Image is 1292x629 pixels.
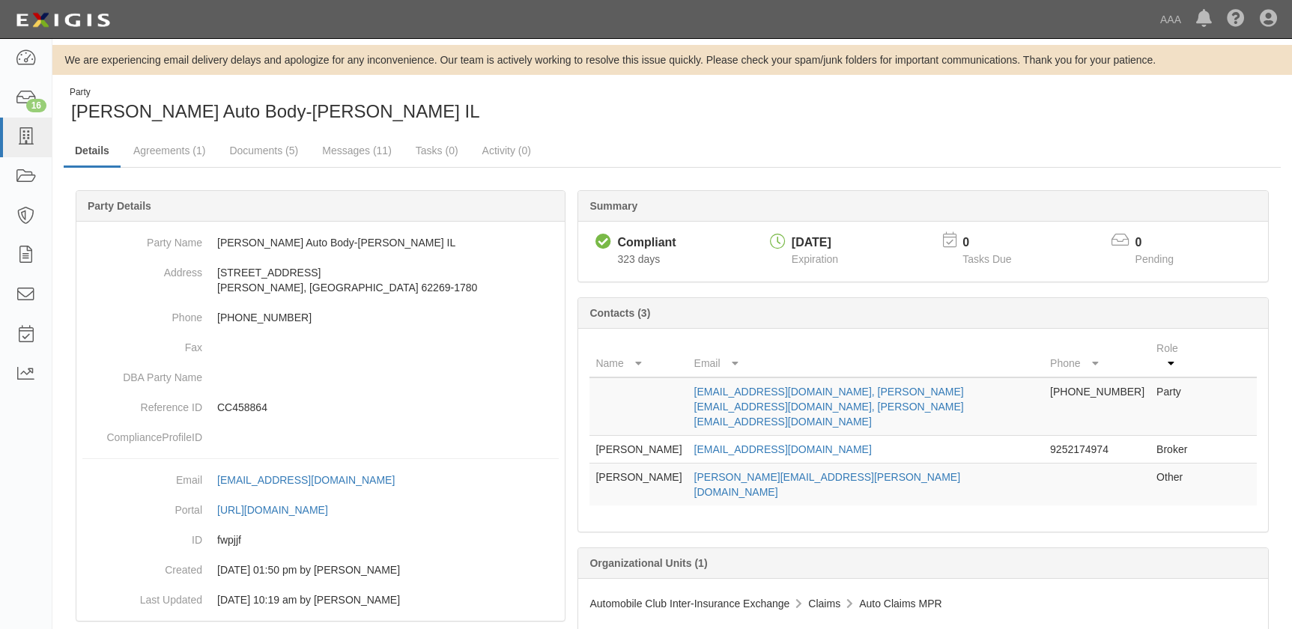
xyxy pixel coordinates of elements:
dt: Phone [82,303,202,325]
td: Broker [1150,436,1197,464]
td: [PHONE_NUMBER] [1044,377,1150,436]
a: Documents (5) [218,136,309,165]
a: [EMAIL_ADDRESS][DOMAIN_NAME] [217,474,411,486]
a: [EMAIL_ADDRESS][DOMAIN_NAME] [694,443,872,455]
dt: Reference ID [82,392,202,415]
p: 0 [962,234,1030,252]
div: [DATE] [792,234,838,252]
td: [PERSON_NAME] [589,436,688,464]
span: Automobile Club Inter-Insurance Exchange [589,598,789,610]
dt: Fax [82,332,202,355]
span: Tasks Due [962,253,1011,265]
dt: ID [82,525,202,547]
a: [URL][DOMAIN_NAME] [217,504,345,516]
a: Tasks (0) [404,136,470,165]
dt: ComplianceProfileID [82,422,202,445]
dt: Portal [82,495,202,517]
div: We are experiencing email delivery delays and apologize for any inconvenience. Our team is active... [52,52,1292,67]
span: Pending [1135,253,1174,265]
a: Activity (0) [471,136,542,165]
dd: [STREET_ADDRESS] [PERSON_NAME], [GEOGRAPHIC_DATA] 62269-1780 [82,258,559,303]
div: Compliant [617,234,676,252]
th: Name [589,335,688,377]
span: Auto Claims MPR [859,598,941,610]
b: Contacts (3) [589,307,650,319]
dd: fwpjjf [82,525,559,555]
div: Schaefer Auto Body-O'Fallon IL [64,86,661,124]
p: CC458864 [217,400,559,415]
img: logo-5460c22ac91f19d4615b14bd174203de0afe785f0fc80cf4dbbc73dc1793850b.png [11,7,115,34]
a: Messages (11) [311,136,403,165]
dt: Last Updated [82,585,202,607]
dt: Email [82,465,202,487]
td: [PERSON_NAME] [589,464,688,506]
th: Email [688,335,1045,377]
dd: [PERSON_NAME] Auto Body-[PERSON_NAME] IL [82,228,559,258]
a: [PERSON_NAME][EMAIL_ADDRESS][PERSON_NAME][DOMAIN_NAME] [694,471,961,498]
th: Role [1150,335,1197,377]
dt: DBA Party Name [82,362,202,385]
dt: Created [82,555,202,577]
dt: Party Name [82,228,202,250]
dd: [PHONE_NUMBER] [82,303,559,332]
th: Phone [1044,335,1150,377]
a: [EMAIL_ADDRESS][DOMAIN_NAME], [PERSON_NAME][EMAIL_ADDRESS][DOMAIN_NAME], [PERSON_NAME][EMAIL_ADDR... [694,386,964,428]
dd: 05/19/2023 01:50 pm by Benjamin Tully [82,555,559,585]
dt: Address [82,258,202,280]
p: 0 [1135,234,1192,252]
dd: 02/14/2025 10:19 am by Benjamin Tully [82,585,559,615]
span: [PERSON_NAME] Auto Body-[PERSON_NAME] IL [71,101,480,121]
span: Claims [808,598,840,610]
i: Help Center - Complianz [1227,10,1245,28]
span: Since 10/03/2024 [617,253,660,265]
span: Expiration [792,253,838,265]
div: [EMAIL_ADDRESS][DOMAIN_NAME] [217,472,395,487]
a: AAA [1153,4,1189,34]
i: Compliant [595,234,611,250]
b: Summary [589,200,637,212]
b: Organizational Units (1) [589,557,707,569]
a: Agreements (1) [122,136,216,165]
b: Party Details [88,200,151,212]
td: 9252174974 [1044,436,1150,464]
div: Party [70,86,480,99]
div: 16 [26,99,46,112]
td: Other [1150,464,1197,506]
td: Party [1150,377,1197,436]
a: Details [64,136,121,168]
